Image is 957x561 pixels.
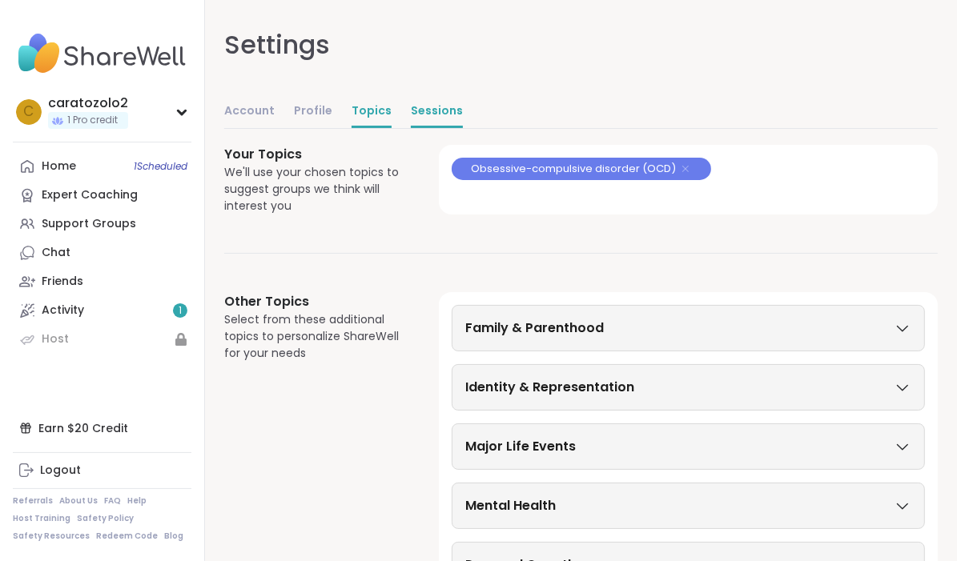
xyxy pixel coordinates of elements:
a: FAQ [104,495,121,507]
div: Logout [40,463,81,479]
div: Home [42,158,76,174]
div: Friends [42,274,83,290]
h3: Family & Parenthood [465,319,604,338]
a: Safety Resources [13,531,90,542]
a: Chat [13,238,191,267]
a: Host [13,325,191,354]
span: 1 Scheduled [134,160,187,173]
a: Safety Policy [77,513,134,524]
span: 1 Pro credit [67,114,118,127]
a: Redeem Code [96,531,158,542]
a: Profile [294,96,332,128]
a: About Us [59,495,98,507]
span: c [24,102,34,122]
a: Help [127,495,147,507]
h3: Identity & Representation [465,378,634,397]
div: Earn $20 Credit [13,414,191,443]
a: Support Groups [13,210,191,238]
img: ShareWell Nav Logo [13,26,191,82]
a: Account [224,96,275,128]
h3: Other Topics [224,292,400,311]
span: 1 [179,304,182,318]
a: Topics [352,96,392,128]
h3: Major Life Events [465,437,576,456]
a: Blog [164,531,183,542]
div: Expert Coaching [42,187,138,203]
div: Chat [42,245,70,261]
a: Activity1 [13,296,191,325]
a: Host Training [13,513,70,524]
div: Settings [224,26,330,64]
div: Activity [42,303,84,319]
a: Home1Scheduled [13,152,191,181]
span: Obsessive-compulsive disorder (OCD) [471,161,676,177]
div: We'll use your chosen topics to suggest groups we think will interest you [224,164,400,214]
div: Support Groups [42,216,136,232]
a: Sessions [411,96,463,128]
a: Friends [13,267,191,296]
h3: Your Topics [224,145,400,164]
a: Referrals [13,495,53,507]
h3: Mental Health [465,496,556,515]
div: Select from these additional topics to personalize ShareWell for your needs [224,311,400,362]
a: Expert Coaching [13,181,191,210]
a: Logout [13,456,191,485]
div: Host [42,331,69,347]
div: caratozolo2 [48,94,128,112]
